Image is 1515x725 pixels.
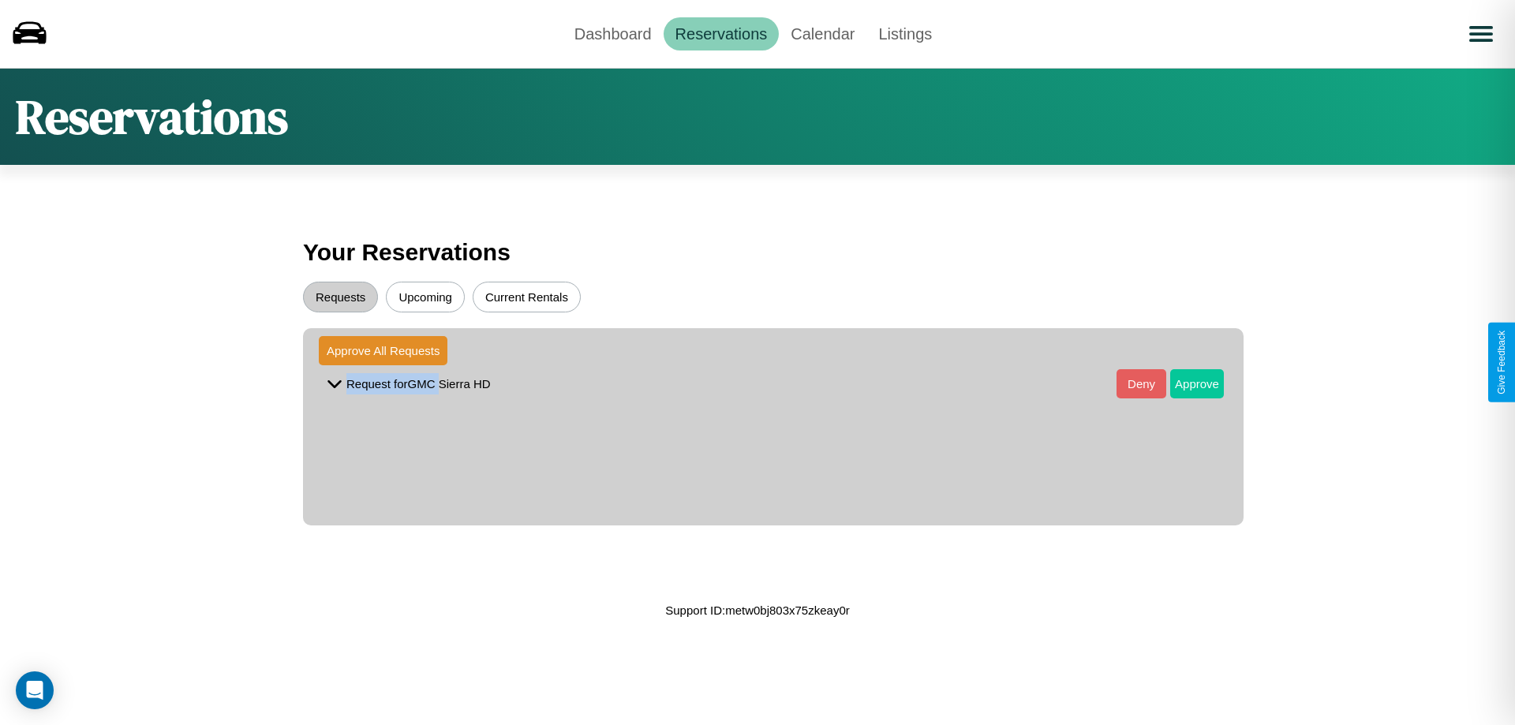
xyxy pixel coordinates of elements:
p: Support ID: metw0bj803x75zkeay0r [665,600,849,621]
a: Listings [866,17,944,50]
button: Current Rentals [473,282,581,312]
h3: Your Reservations [303,231,1212,274]
a: Dashboard [563,17,664,50]
h1: Reservations [16,84,288,149]
button: Requests [303,282,378,312]
button: Open menu [1459,12,1503,56]
p: Request for GMC Sierra HD [346,373,491,394]
a: Reservations [664,17,780,50]
button: Deny [1117,369,1166,398]
button: Upcoming [386,282,465,312]
div: Give Feedback [1496,331,1507,394]
a: Calendar [779,17,866,50]
div: Open Intercom Messenger [16,671,54,709]
button: Approve All Requests [319,336,447,365]
button: Approve [1170,369,1224,398]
